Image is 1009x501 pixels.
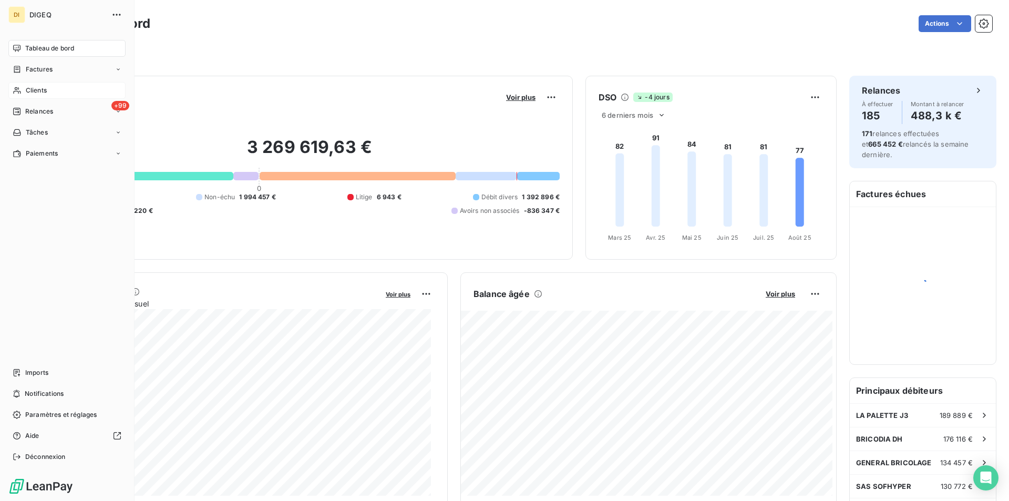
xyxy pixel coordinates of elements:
span: Avoirs non associés [460,206,520,216]
span: 189 889 € [940,411,973,420]
span: Litige [356,192,373,202]
span: Paiements [26,149,58,158]
span: 1 994 457 € [239,192,276,202]
span: SAS SOFHYPER [856,482,911,490]
span: relances effectuées et relancés la semaine dernière. [862,129,969,159]
h6: Relances [862,84,900,97]
span: Voir plus [506,93,536,101]
h6: Balance âgée [473,288,530,300]
tspan: Mars 25 [608,234,631,241]
span: +99 [111,101,129,110]
a: Imports [8,364,126,381]
div: Open Intercom Messenger [973,465,998,490]
h6: Factures échues [850,181,996,207]
span: DIGEQ [29,11,105,19]
span: 665 452 € [868,140,902,148]
span: BRICODIA DH [856,435,903,443]
span: -836 347 € [524,206,560,216]
span: Débit divers [481,192,518,202]
button: Voir plus [503,93,539,102]
span: Paramètres et réglages [25,410,97,420]
img: Logo LeanPay [8,478,74,495]
span: À effectuer [862,101,893,107]
a: Tableau de bord [8,40,126,57]
span: Chiffre d'affaires mensuel [59,298,378,309]
tspan: Mai 25 [682,234,702,241]
a: Factures [8,61,126,78]
span: 6 derniers mois [602,111,653,119]
span: 176 116 € [943,435,973,443]
span: Voir plus [766,290,795,298]
span: 6 943 € [377,192,401,202]
span: 130 772 € [941,482,973,490]
button: Voir plus [763,289,798,299]
h4: 185 [862,107,893,124]
span: 134 457 € [940,458,973,467]
a: Clients [8,82,126,99]
a: +99Relances [8,103,126,120]
a: Paramètres et réglages [8,406,126,423]
span: GENERAL BRICOLAGE [856,458,932,467]
div: DI [8,6,25,23]
span: Voir plus [386,291,410,298]
span: Factures [26,65,53,74]
span: 1 392 896 € [522,192,560,202]
tspan: Juin 25 [717,234,738,241]
span: LA PALETTE J3 [856,411,908,420]
a: Tâches [8,124,126,141]
span: Notifications [25,389,64,398]
a: Aide [8,427,126,444]
span: Relances [25,107,53,116]
span: Aide [25,431,39,441]
button: Voir plus [383,289,414,299]
tspan: Août 25 [788,234,811,241]
tspan: Avr. 25 [646,234,665,241]
span: Clients [26,86,47,95]
span: Tâches [26,128,48,137]
span: 171 [862,129,872,138]
span: -4 jours [633,93,672,102]
span: Déconnexion [25,452,66,462]
span: Montant à relancer [911,101,964,107]
span: Imports [25,368,48,377]
span: Non-échu [204,192,235,202]
span: Tableau de bord [25,44,74,53]
span: 0 [257,184,261,192]
h6: Principaux débiteurs [850,378,996,403]
a: Paiements [8,145,126,162]
button: Actions [919,15,971,32]
tspan: Juil. 25 [753,234,774,241]
h6: DSO [599,91,616,104]
h2: 3 269 619,63 € [59,137,560,168]
h4: 488,3 k € [911,107,964,124]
